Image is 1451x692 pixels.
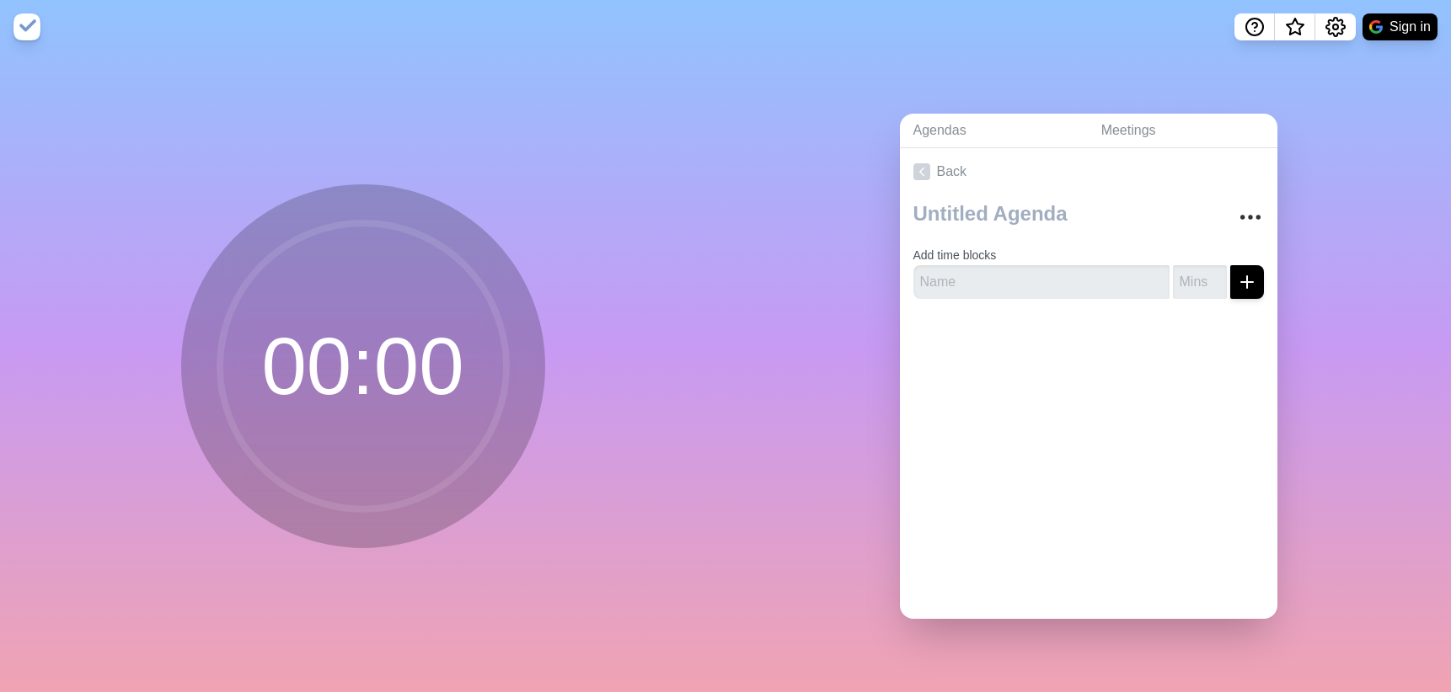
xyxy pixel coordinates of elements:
input: Mins [1173,265,1227,299]
a: Agendas [900,114,1088,148]
input: Name [913,265,1170,299]
button: Help [1234,13,1275,40]
button: More [1234,200,1267,234]
a: Meetings [1088,114,1277,148]
button: Settings [1315,13,1356,40]
label: Add time blocks [913,248,997,262]
a: Back [900,148,1277,195]
img: timeblocks logo [13,13,40,40]
button: What’s new [1275,13,1315,40]
img: google logo [1369,20,1383,34]
button: Sign in [1363,13,1438,40]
